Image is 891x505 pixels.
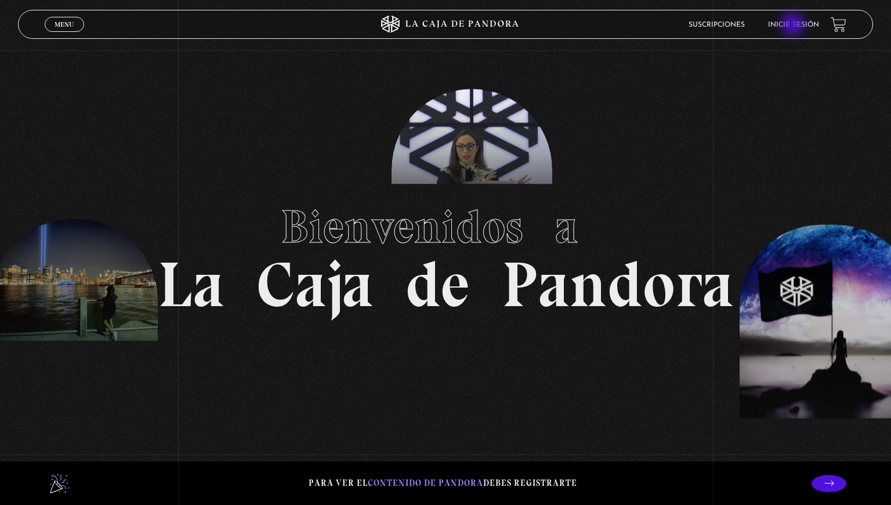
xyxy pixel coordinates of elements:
[768,21,819,28] a: Inicie sesión
[831,17,846,32] a: View your shopping cart
[158,189,734,317] h1: La Caja de Pandora
[368,478,483,488] span: contenido de Pandora
[55,21,74,28] span: Menu
[281,199,610,255] span: Bienvenidos a
[689,21,745,28] a: Suscripciones
[309,475,577,491] p: Para ver el debes registrarte
[51,31,78,39] span: Cerrar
